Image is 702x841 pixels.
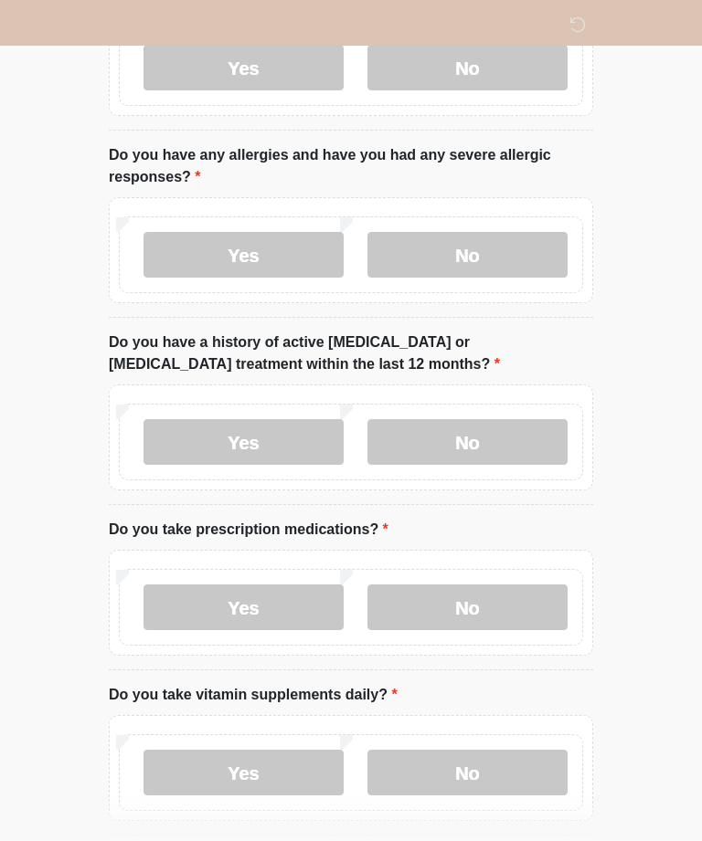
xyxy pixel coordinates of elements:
[109,144,593,188] label: Do you have any allergies and have you had any severe allergic responses?
[109,331,593,375] label: Do you have a history of active [MEDICAL_DATA] or [MEDICAL_DATA] treatment within the last 12 mon...
[144,584,344,630] label: Yes
[367,584,568,630] label: No
[144,750,344,795] label: Yes
[367,419,568,465] label: No
[144,419,344,465] label: Yes
[109,519,388,541] label: Do you take prescription medications?
[144,232,344,278] label: Yes
[367,750,568,795] label: No
[90,14,114,37] img: Sm Skin La Laser Logo
[367,45,568,90] label: No
[367,232,568,278] label: No
[109,684,398,706] label: Do you take vitamin supplements daily?
[144,45,344,90] label: Yes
